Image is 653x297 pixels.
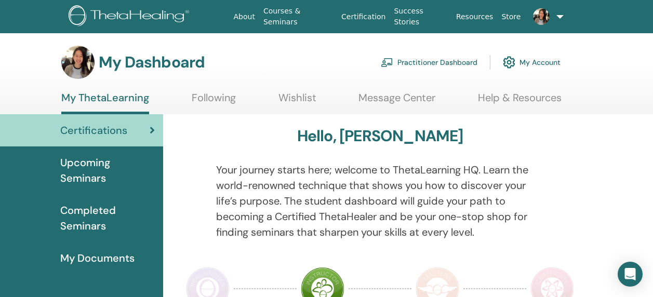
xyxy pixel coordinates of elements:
[216,162,544,240] p: Your journey starts here; welcome to ThetaLearning HQ. Learn the world-renowned technique that sh...
[60,250,135,266] span: My Documents
[390,2,451,32] a: Success Stories
[358,91,435,112] a: Message Center
[497,7,525,26] a: Store
[60,123,127,138] span: Certifications
[229,7,259,26] a: About
[503,53,515,71] img: cog.svg
[99,53,205,72] h3: My Dashboard
[297,127,463,145] h3: Hello, [PERSON_NAME]
[478,91,562,112] a: Help & Resources
[278,91,316,112] a: Wishlist
[452,7,498,26] a: Resources
[60,203,155,234] span: Completed Seminars
[259,2,337,32] a: Courses & Seminars
[503,51,561,74] a: My Account
[381,58,393,67] img: chalkboard-teacher.svg
[533,8,550,25] img: default.jpg
[381,51,477,74] a: Practitioner Dashboard
[337,7,390,26] a: Certification
[69,5,193,29] img: logo.png
[618,262,643,287] div: Open Intercom Messenger
[61,46,95,79] img: default.jpg
[61,91,149,114] a: My ThetaLearning
[192,91,236,112] a: Following
[60,155,155,186] span: Upcoming Seminars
